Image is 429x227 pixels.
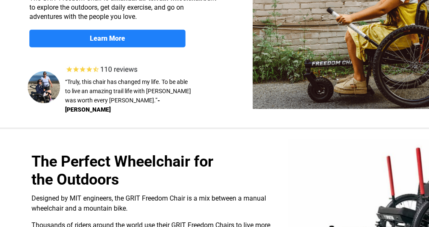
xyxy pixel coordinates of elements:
span: “Truly, this chair has changed my life. To be able to live an amazing trail life with [PERSON_NAM... [65,78,191,104]
strong: Learn More [90,34,125,42]
span: Designed by MIT engineers, the GRIT Freedom Chair is a mix between a manual wheelchair and a moun... [31,194,266,212]
span: The Perfect Wheelchair for the Outdoors [31,153,213,188]
a: Learn More [29,30,186,47]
